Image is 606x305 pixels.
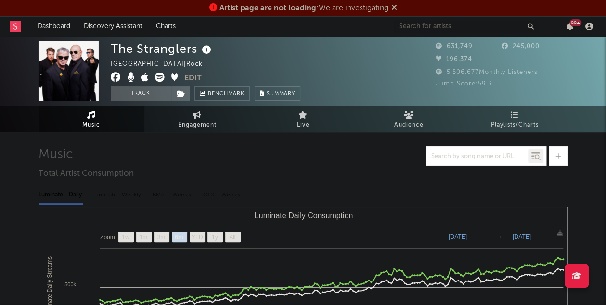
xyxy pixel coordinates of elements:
[462,106,568,132] a: Playlists/Charts
[39,106,144,132] a: Music
[449,233,467,240] text: [DATE]
[144,106,250,132] a: Engagement
[175,234,183,241] text: 6m
[111,41,214,57] div: The Stranglers
[391,4,397,12] span: Dismiss
[39,187,83,203] div: Luminate - Daily
[567,23,573,30] button: 99+
[219,4,388,12] span: : We are investigating
[139,234,147,241] text: 1m
[208,88,245,100] span: Benchmark
[149,17,182,36] a: Charts
[229,234,235,241] text: All
[491,120,539,131] span: Playlists/Charts
[426,153,528,160] input: Search by song name or URL
[82,120,100,131] span: Music
[394,120,424,131] span: Audience
[92,187,143,203] div: Luminate - Weekly
[157,234,165,241] text: 3m
[111,59,214,70] div: [GEOGRAPHIC_DATA] | Rock
[250,106,356,132] a: Live
[178,120,217,131] span: Engagement
[255,86,300,101] button: Summary
[219,4,316,12] span: Artist page are not loading
[436,81,492,87] span: Jump Score: 59.3
[497,233,503,240] text: →
[111,86,171,101] button: Track
[203,187,242,203] div: OCC - Weekly
[184,73,202,85] button: Edit
[100,234,115,241] text: Zoom
[267,91,295,97] span: Summary
[211,234,218,241] text: 1y
[569,19,581,26] div: 99 +
[194,86,250,101] a: Benchmark
[394,21,539,33] input: Search for artists
[254,211,353,220] text: Luminate Daily Consumption
[31,17,77,36] a: Dashboard
[297,120,309,131] span: Live
[77,17,149,36] a: Discovery Assistant
[356,106,462,132] a: Audience
[64,281,76,287] text: 500k
[436,43,473,49] span: 631,749
[513,233,531,240] text: [DATE]
[39,168,134,180] span: Total Artist Consumption
[502,43,540,49] span: 245,000
[436,56,472,62] span: 196,374
[153,187,193,203] div: BMAT - Weekly
[122,234,129,241] text: 1w
[436,69,538,75] span: 5,506,677 Monthly Listeners
[191,234,203,241] text: YTD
